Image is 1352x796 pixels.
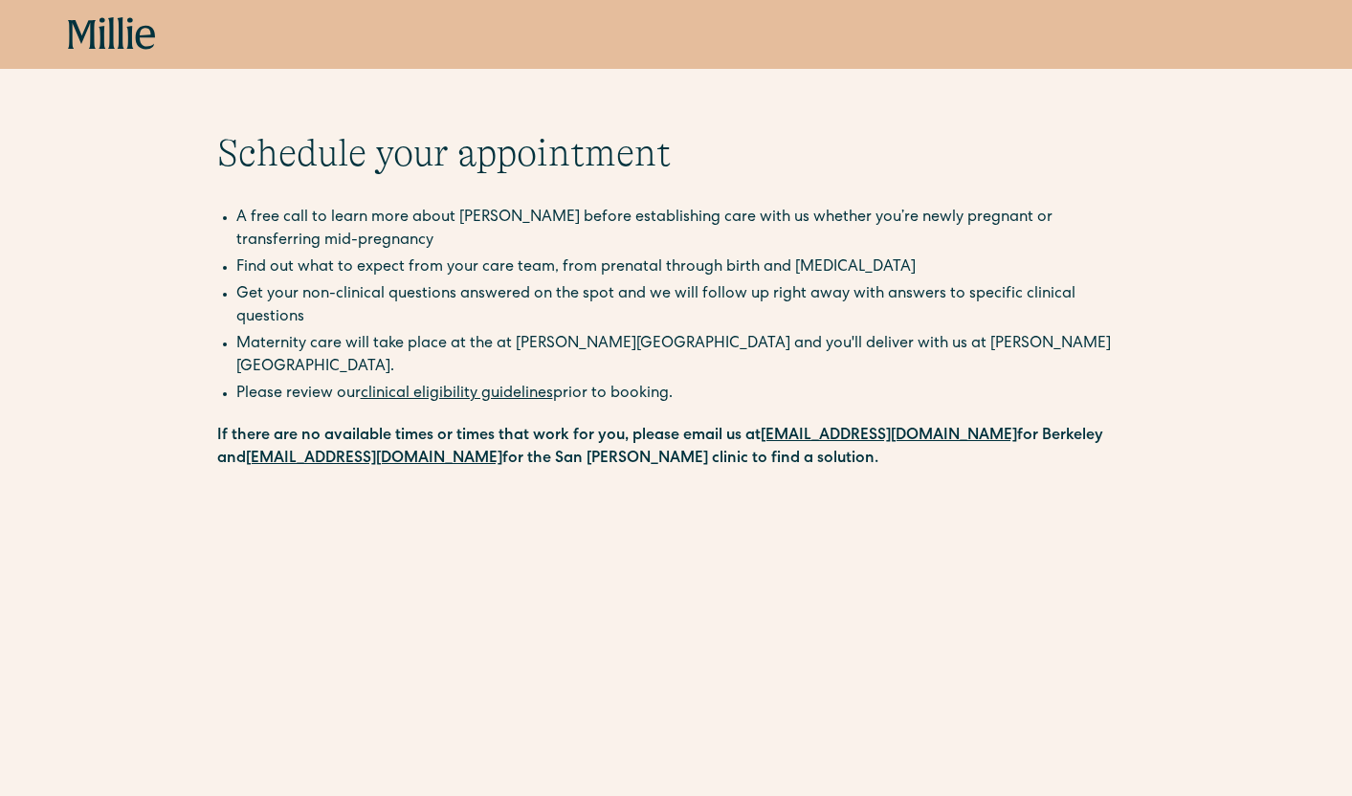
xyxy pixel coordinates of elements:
h1: Schedule your appointment [217,130,1136,176]
li: Get your non-clinical questions answered on the spot and we will follow up right away with answer... [236,283,1136,329]
li: A free call to learn more about [PERSON_NAME] before establishing care with us whether you’re new... [236,207,1136,253]
a: [EMAIL_ADDRESS][DOMAIN_NAME] [761,429,1017,444]
li: Please review our prior to booking. [236,383,1136,406]
a: clinical eligibility guidelines [361,387,553,402]
strong: If there are no available times or times that work for you, please email us at [217,429,761,444]
li: Find out what to expect from your care team, from prenatal through birth and [MEDICAL_DATA] [236,256,1136,279]
li: Maternity care will take place at the at [PERSON_NAME][GEOGRAPHIC_DATA] and you'll deliver with u... [236,333,1136,379]
a: [EMAIL_ADDRESS][DOMAIN_NAME] [246,452,502,467]
strong: for the San [PERSON_NAME] clinic to find a solution. [502,452,878,467]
